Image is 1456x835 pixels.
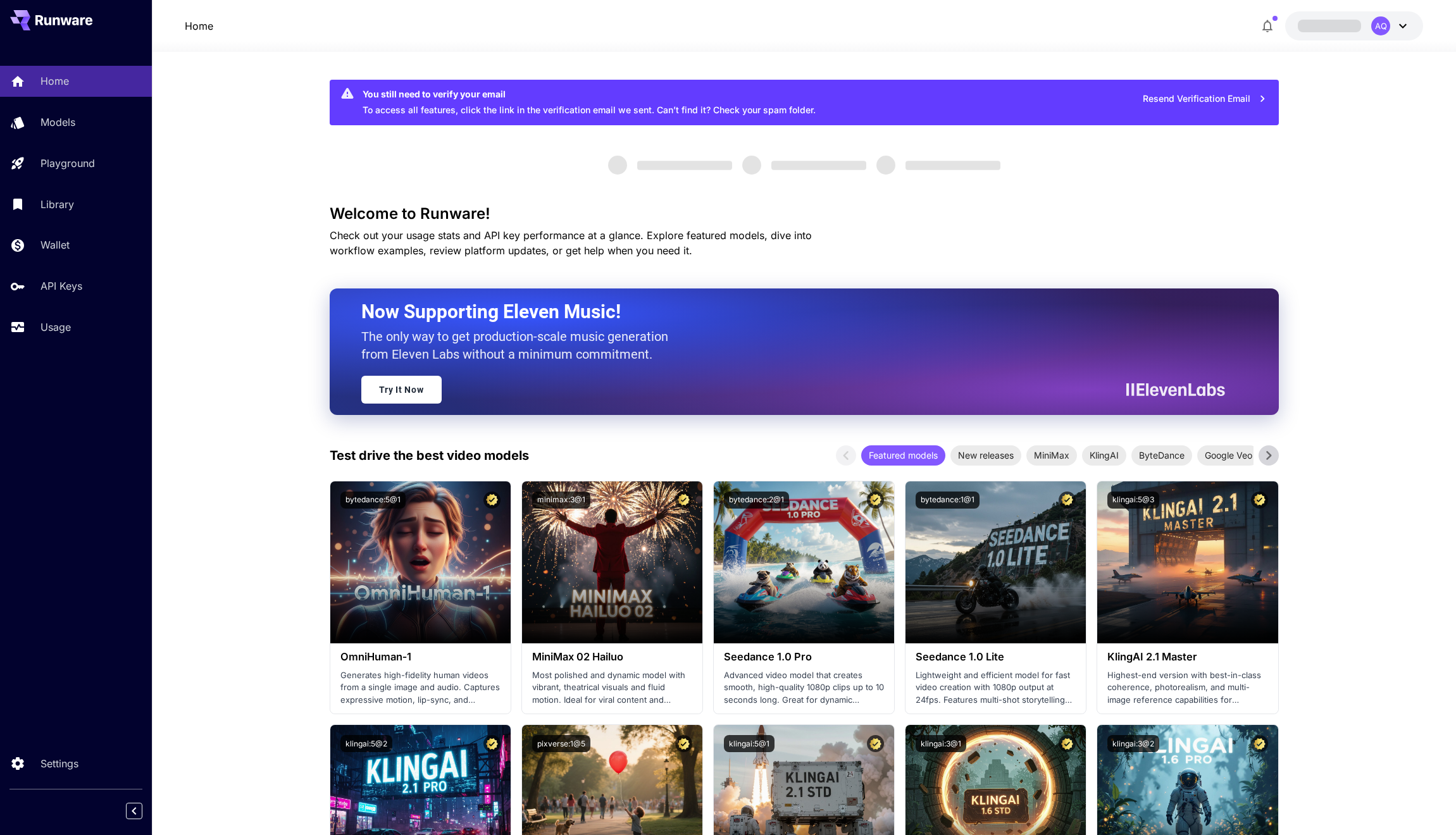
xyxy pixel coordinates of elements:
[1107,492,1159,509] button: klingai:5@3
[126,803,142,819] button: Collapse sidebar
[1059,492,1076,509] button: Certified Model – Vetted for best performance and includes a commercial license.
[40,756,78,771] p: Settings
[950,445,1021,466] div: New releases
[532,735,590,752] button: pixverse:1@5
[1026,448,1077,462] span: MiniMax
[1197,448,1260,462] span: Google Veo
[185,18,213,34] nav: breadcrumb
[1197,445,1260,466] div: Google Veo
[867,735,884,752] button: Certified Model – Vetted for best performance and includes a commercial license.
[363,83,816,121] div: To access all features, click the link in the verification email we sent. Can’t find it? Check yo...
[861,445,945,466] div: Featured models
[675,492,692,509] button: Certified Model – Vetted for best performance and includes a commercial license.
[330,481,511,643] img: alt
[675,735,692,752] button: Certified Model – Vetted for best performance and includes a commercial license.
[40,319,71,335] p: Usage
[724,735,775,752] button: klingai:5@1
[40,156,95,171] p: Playground
[522,481,702,643] img: alt
[340,735,392,752] button: klingai:5@2
[330,205,1279,223] h3: Welcome to Runware!
[1136,86,1274,112] button: Resend Verification Email
[185,18,213,34] a: Home
[1082,448,1126,462] span: KlingAI
[483,735,501,752] button: Certified Model – Vetted for best performance and includes a commercial license.
[532,492,590,509] button: minimax:3@1
[363,87,816,101] div: You still need to verify your email
[330,446,529,465] p: Test drive the best video models
[1285,11,1423,40] button: AQ
[1131,445,1192,466] div: ByteDance
[40,73,69,89] p: Home
[1107,651,1267,663] h3: KlingAI 2.1 Master
[950,448,1021,462] span: New releases
[1059,735,1076,752] button: Certified Model – Vetted for best performance and includes a commercial license.
[361,328,678,363] p: The only way to get production-scale music generation from Eleven Labs without a minimum commitment.
[1131,448,1192,462] span: ByteDance
[135,800,152,822] div: Collapse sidebar
[340,669,501,707] p: Generates high-fidelity human videos from a single image and audio. Captures expressive motion, l...
[724,492,789,509] button: bytedance:2@1
[714,481,894,643] img: alt
[483,492,501,509] button: Certified Model – Vetted for best performance and includes a commercial license.
[1097,481,1278,643] img: alt
[532,669,692,707] p: Most polished and dynamic model with vibrant, theatrical visuals and fluid motion. Ideal for vira...
[532,651,692,663] h3: MiniMax 02 Hailuo
[40,197,74,212] p: Library
[361,300,1216,324] h2: Now Supporting Eleven Music!
[1026,445,1077,466] div: MiniMax
[1107,669,1267,707] p: Highest-end version with best-in-class coherence, photorealism, and multi-image reference capabil...
[1107,735,1159,752] button: klingai:3@2
[724,669,884,707] p: Advanced video model that creates smooth, high-quality 1080p clips up to 10 seconds long. Great f...
[916,492,980,509] button: bytedance:1@1
[916,651,1076,663] h3: Seedance 1.0 Lite
[340,492,406,509] button: bytedance:5@1
[330,229,812,257] span: Check out your usage stats and API key performance at a glance. Explore featured models, dive int...
[40,237,70,252] p: Wallet
[916,735,966,752] button: klingai:3@1
[867,492,884,509] button: Certified Model – Vetted for best performance and includes a commercial license.
[905,481,1086,643] img: alt
[1082,445,1126,466] div: KlingAI
[1251,492,1268,509] button: Certified Model – Vetted for best performance and includes a commercial license.
[40,114,75,130] p: Models
[724,651,884,663] h3: Seedance 1.0 Pro
[916,669,1076,707] p: Lightweight and efficient model for fast video creation with 1080p output at 24fps. Features mult...
[40,278,82,294] p: API Keys
[861,448,945,462] span: Featured models
[1371,16,1390,35] div: AQ
[340,651,501,663] h3: OmniHuman‑1
[361,376,442,404] a: Try It Now
[1251,735,1268,752] button: Certified Model – Vetted for best performance and includes a commercial license.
